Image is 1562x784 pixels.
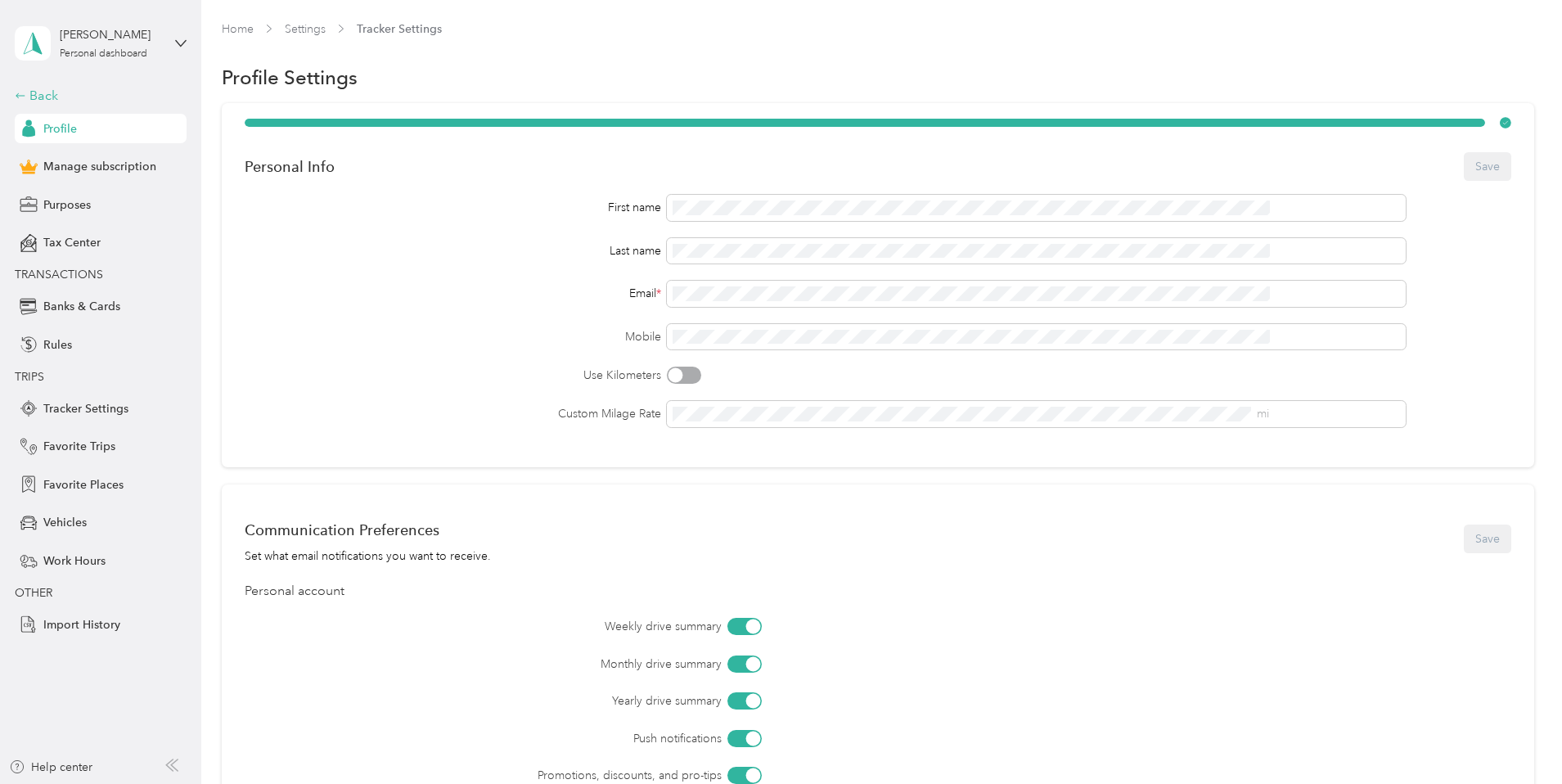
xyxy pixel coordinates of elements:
label: Push notifications [336,730,722,747]
div: First name [245,199,661,216]
label: Monthly drive summary [336,656,722,673]
span: Vehicles [43,514,87,531]
span: TRANSACTIONS [15,268,103,282]
div: Personal Info [245,158,335,175]
span: mi [1257,407,1269,421]
div: Personal dashboard [60,49,147,59]
div: Set what email notifications you want to receive. [245,547,491,565]
label: Mobile [245,328,661,345]
span: TRIPS [15,370,44,384]
h1: Profile Settings [222,69,358,86]
div: [PERSON_NAME] [60,26,162,43]
span: Tracker Settings [357,20,442,38]
div: Last name [245,242,661,259]
a: Home [222,22,254,36]
span: Banks & Cards [43,298,120,315]
span: Favorite Places [43,476,124,493]
div: Back [15,86,178,106]
span: Favorite Trips [43,438,115,455]
div: Email [245,285,661,302]
label: Custom Milage Rate [245,405,661,422]
iframe: Everlance-gr Chat Button Frame [1470,692,1562,784]
span: Tracker Settings [43,400,128,417]
span: Manage subscription [43,158,156,175]
span: Import History [43,616,120,633]
label: Use Kilometers [245,367,661,384]
div: Personal account [245,582,1511,602]
button: Help center [9,759,92,776]
span: Work Hours [43,552,106,570]
a: Settings [285,22,326,36]
span: Purposes [43,196,91,214]
span: Rules [43,336,72,354]
label: Yearly drive summary [336,692,722,710]
span: OTHER [15,586,52,600]
span: Profile [43,120,77,137]
div: Communication Preferences [245,521,491,538]
label: Weekly drive summary [336,618,722,635]
label: Promotions, discounts, and pro-tips [336,767,722,784]
span: Tax Center [43,234,101,251]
